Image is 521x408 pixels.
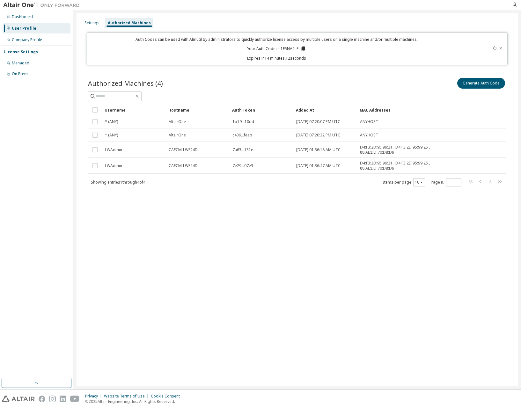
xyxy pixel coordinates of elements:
[12,37,42,42] div: Company Profile
[168,105,227,115] div: Hostname
[91,55,462,61] p: Expires in 14 minutes, 12 seconds
[296,163,341,168] span: [DATE] 01:36:47 AM UTC
[232,163,253,168] span: 7e29...07e3
[105,119,118,124] span: * (ANY)
[169,163,198,168] span: CAECM-LWF24D
[247,46,306,52] p: Your Auth Code is: 1F5NA2LF
[91,179,145,185] span: Showing entries 1 through 4 of 4
[85,399,184,404] p: © 2025 Altair Engineering, Inc. All Rights Reserved.
[431,178,461,186] span: Page n.
[360,133,378,138] span: ANYHOST
[296,105,355,115] div: Added At
[232,119,254,124] span: 1b19...10dd
[169,119,186,124] span: AltairOne
[232,147,253,152] span: 7a63...131e
[296,147,341,152] span: [DATE] 01:36:18 AM UTC
[232,133,252,138] span: c439...feeb
[12,14,33,19] div: Dashboard
[3,2,83,8] img: Altair One
[169,147,198,152] span: CAECM-LWF24D
[91,37,462,42] p: Auth Codes can be used with Almutil by administrators to quickly authorize license access by mult...
[2,396,35,402] img: altair_logo.svg
[108,20,151,25] div: Authorized Machines
[415,180,423,185] button: 10
[84,20,99,25] div: Settings
[383,178,425,186] span: Items per page
[49,396,56,402] img: instagram.svg
[60,396,66,402] img: linkedin.svg
[12,71,28,76] div: On Prem
[105,163,122,168] span: LWAdmin
[360,105,439,115] div: MAC Addresses
[296,133,340,138] span: [DATE] 07:20:22 PM UTC
[4,49,38,55] div: License Settings
[457,78,505,89] button: Generate Auth Code
[88,79,163,88] span: Authorized Machines (4)
[360,119,378,124] span: ANYHOST
[151,394,184,399] div: Cookie Consent
[105,105,163,115] div: Username
[12,61,29,66] div: Managed
[360,145,439,155] span: D4:F3:2D:95:99:21 , D4:F3:2D:95:99:25 , 88:AE:DD:70:D8:D9
[39,396,45,402] img: facebook.svg
[360,161,439,171] span: D4:F3:2D:95:99:21 , D4:F3:2D:95:99:25 , 88:AE:DD:70:D8:D9
[105,147,122,152] span: LWAdmin
[85,394,104,399] div: Privacy
[12,26,36,31] div: User Profile
[232,105,291,115] div: Auth Token
[296,119,340,124] span: [DATE] 07:20:07 PM UTC
[104,394,151,399] div: Website Terms of Use
[70,396,79,402] img: youtube.svg
[105,133,118,138] span: * (ANY)
[169,133,186,138] span: AltairOne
